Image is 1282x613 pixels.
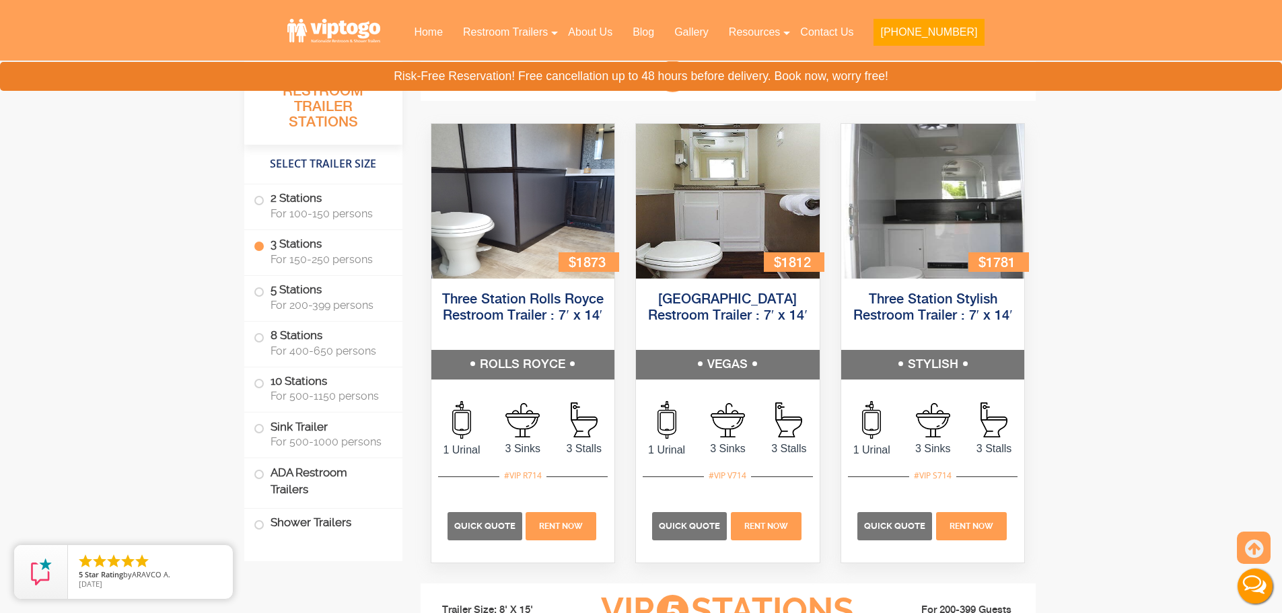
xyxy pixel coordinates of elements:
img: an icon of sink [916,403,950,437]
a: Three Station Stylish Restroom Trailer : 7′ x 14′ [853,293,1013,323]
h3: VIP Stations [580,58,875,95]
span: For 500-1150 persons [271,390,386,402]
span: 1 Urinal [841,442,902,458]
span: Quick Quote [454,521,515,531]
span: 3 Stalls [964,441,1025,457]
a: Restroom Trailers [453,17,558,47]
a: Three Station Rolls Royce Restroom Trailer : 7′ x 14′ [442,293,604,323]
img: Review Rating [28,558,55,585]
span: 1 Urinal [431,442,493,458]
img: an icon of Stall [571,402,598,437]
a: Rent Now [524,520,598,532]
div: #VIP S714 [909,467,956,484]
span: 3 Stalls [553,441,614,457]
a: Quick Quote [448,520,524,532]
span: For 500-1000 persons [271,435,386,448]
span: 3 Stalls [758,441,820,457]
a: Blog [622,17,664,47]
li:  [134,553,150,569]
button: Live Chat [1228,559,1282,613]
h3: All Portable Restroom Trailer Stations [244,64,402,145]
a: Quick Quote [857,520,934,532]
label: 5 Stations [254,276,393,318]
h5: ROLLS ROYCE [431,350,615,380]
li:  [106,553,122,569]
label: Sink Trailer [254,412,393,454]
span: 3 Sinks [902,441,964,457]
span: For 100-150 persons [271,207,386,220]
a: [PHONE_NUMBER] [863,17,994,54]
img: an icon of urinal [452,401,471,439]
a: Home [404,17,453,47]
label: 3 Stations [254,230,393,272]
h5: VEGAS [636,350,820,380]
span: Quick Quote [864,521,925,531]
a: Rent Now [729,520,803,532]
span: [DATE] [79,579,102,589]
span: For 150-250 persons [271,253,386,266]
label: ADA Restroom Trailers [254,458,393,504]
span: For 200-399 persons [271,299,386,312]
label: 8 Stations [254,322,393,363]
span: 3 Sinks [492,441,553,457]
a: Resources [719,17,790,47]
div: $1812 [764,252,824,272]
li:  [120,553,136,569]
label: 2 Stations [254,184,393,226]
img: an icon of Stall [775,402,802,437]
div: #VIP R714 [499,467,546,484]
button: [PHONE_NUMBER] [874,19,984,46]
span: Rent Now [539,521,583,531]
li:  [77,553,94,569]
span: Star Rating [85,569,123,579]
span: Rent Now [744,521,788,531]
div: #VIP V714 [704,467,751,484]
img: an icon of Stall [981,402,1007,437]
img: Side view of three station restroom trailer with three separate doors with signs [841,124,1025,279]
img: Side view of three station restroom trailer with three separate doors with signs [431,124,615,279]
span: 1 Urinal [636,442,697,458]
span: ARAVCO A. [132,569,170,579]
div: $1873 [559,252,619,272]
span: For 400-650 persons [271,345,386,357]
img: an icon of sink [505,403,540,437]
span: Quick Quote [659,521,720,531]
span: Rent Now [950,521,993,531]
li:  [92,553,108,569]
a: About Us [558,17,622,47]
a: [GEOGRAPHIC_DATA] Restroom Trailer : 7′ x 14′ [648,293,808,323]
a: Quick Quote [652,520,729,532]
a: Rent Now [934,520,1008,532]
label: 10 Stations [254,367,393,409]
h4: Select Trailer Size [244,151,402,177]
div: $1781 [968,252,1029,272]
span: 3 Sinks [697,441,758,457]
label: Shower Trailers [254,509,393,538]
img: an icon of urinal [862,401,881,439]
img: an icon of urinal [657,401,676,439]
span: 5 [79,569,83,579]
img: Side view of three station restroom trailer with three separate doors with signs [636,124,820,279]
img: an icon of sink [711,403,745,437]
h5: STYLISH [841,350,1025,380]
a: Gallery [664,17,719,47]
a: Contact Us [790,17,863,47]
span: by [79,571,222,580]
